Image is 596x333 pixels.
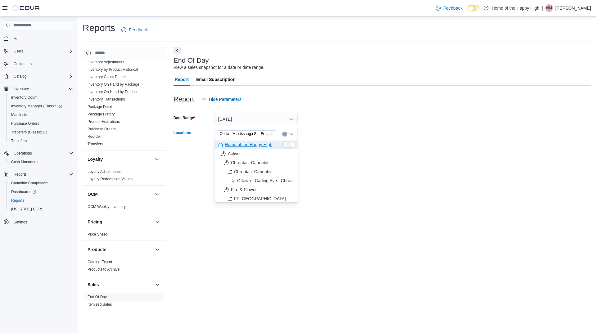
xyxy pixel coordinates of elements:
[11,171,29,178] button: Reports
[9,102,65,110] a: Inventory Manager (Classic)
[88,219,152,225] button: Pricing
[9,205,73,213] span: Washington CCRS
[174,96,194,103] h3: Report
[88,205,126,209] a: OCM Weekly Inventory
[175,73,189,86] span: Report
[9,188,73,196] span: Dashboards
[88,67,138,72] span: Inventory by Product Historical
[492,4,539,12] p: Home of the Happy High
[11,47,73,55] span: Users
[269,132,273,136] button: Remove Orillia - Mississauga St - Friendly Stranger from selection in this group
[214,176,298,185] button: Ottawa - Carling Ave - Chrontact Cannabis
[9,94,73,101] span: Inventory Count
[88,267,120,272] a: Products to Archive
[214,149,298,158] button: Active
[1,149,76,158] button: Operations
[14,74,26,79] span: Catalog
[88,219,102,225] h3: Pricing
[88,156,152,162] button: Loyalty
[545,4,553,12] div: Nicholas Mason
[88,204,126,209] span: OCM Weekly Inventory
[88,119,120,124] span: Product Expirations
[174,64,264,71] div: View a sales snapshot for a date or date range.
[14,36,24,41] span: Home
[214,167,298,176] button: Chrontact Cannabis
[88,232,107,237] span: Price Sheet
[11,130,47,135] span: Transfers (Classic)
[9,137,29,145] a: Transfers
[88,142,103,146] span: Transfers
[6,187,76,196] a: Dashboards
[154,155,161,163] button: Loyalty
[88,134,101,139] a: Reorder
[129,27,148,33] span: Feedback
[6,179,76,187] button: Canadian Compliance
[9,111,73,119] span: Manifests
[11,104,62,109] span: Inventory Manager (Classic)
[1,47,76,56] button: Users
[14,220,27,225] span: Settings
[199,93,244,106] button: Hide Parameters
[11,85,73,92] span: Inventory
[11,35,26,43] a: Home
[88,156,103,162] h3: Loyalty
[14,86,29,91] span: Inventory
[11,171,73,178] span: Reports
[14,49,23,54] span: Users
[9,128,49,136] a: Transfers (Classic)
[88,112,115,116] a: Package History
[88,97,125,101] a: Inventory Transactions
[11,121,39,126] span: Purchase Orders
[9,94,40,101] a: Inventory Count
[83,58,166,150] div: Inventory
[88,259,112,264] span: Catalog Export
[83,22,115,34] h1: Reports
[88,246,152,253] button: Products
[14,151,32,156] span: Operations
[4,32,73,243] nav: Complex example
[9,205,46,213] a: [US_STATE] CCRS
[88,281,99,288] h3: Sales
[11,95,38,100] span: Inventory Count
[11,198,24,203] span: Reports
[9,158,45,166] a: Cash Management
[88,74,126,79] span: Inventory Count Details
[217,130,276,137] span: Orillia - Mississauga St - Friendly Stranger
[6,128,76,137] a: Transfers (Classic)
[196,73,236,86] span: Email Subscription
[11,150,34,157] button: Operations
[119,24,150,36] a: Feedback
[289,132,294,137] button: Close list of options
[83,203,166,213] div: OCM
[88,302,112,307] span: Itemized Sales
[9,128,73,136] span: Transfers (Classic)
[234,169,273,175] span: Chrontact Cannabis
[88,105,115,109] a: Package Details
[6,93,76,102] button: Inventory Count
[214,113,298,125] button: [DATE]
[467,5,481,11] input: Dark Mode
[6,102,76,110] a: Inventory Manager (Classic)
[11,112,27,117] span: Manifests
[88,169,121,174] span: Loyalty Adjustments
[88,295,107,299] a: End Of Day
[11,207,43,212] span: [US_STATE] CCRS
[11,160,43,164] span: Cash Management
[9,137,73,145] span: Transfers
[88,260,112,264] a: Catalog Export
[225,142,272,148] span: Home of the Happy High
[214,158,298,167] button: Chrontact Cannabis
[88,90,138,94] a: Inventory On Hand by Product
[237,178,319,184] span: Ottawa - Carling Ave - Chrontact Cannabis
[555,4,591,12] p: [PERSON_NAME]
[88,60,124,65] span: Inventory Adjustments
[88,112,115,117] span: Package History
[11,181,48,186] span: Canadian Compliance
[88,169,121,174] a: Loyalty Adjustments
[6,110,76,119] button: Manifests
[6,119,76,128] button: Purchase Orders
[433,2,465,14] a: Feedback
[174,57,209,64] h3: End Of Day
